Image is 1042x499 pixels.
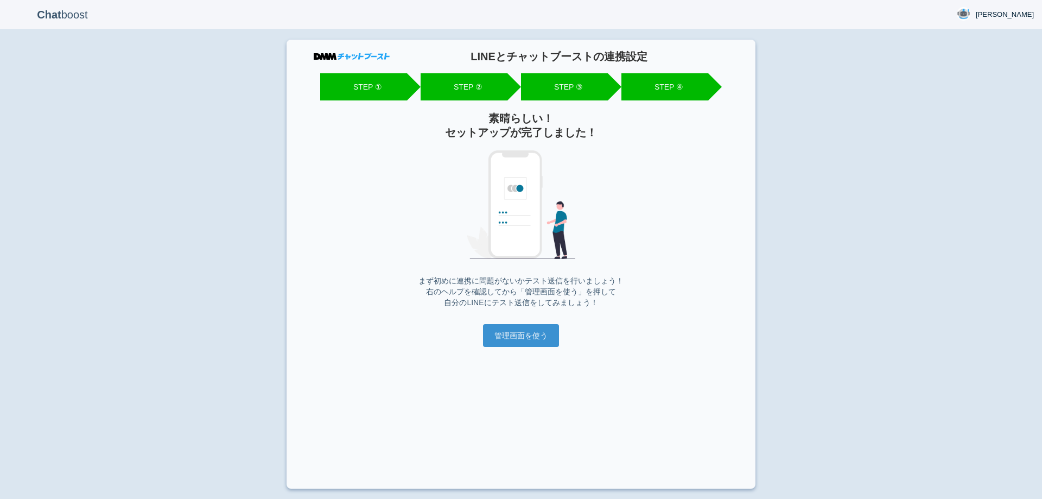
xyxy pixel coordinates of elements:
[483,324,559,347] input: 管理画面を使う
[314,53,390,60] img: DMMチャットブースト
[390,50,728,62] h1: LINEとチャットブーストの連携設定
[37,9,61,21] b: Chat
[521,73,608,100] li: STEP ③
[8,1,117,28] p: boost
[320,73,407,100] li: STEP ①
[421,73,507,100] li: STEP ②
[314,275,728,308] p: まず初めに連携に問題がないかテスト送信を行いましょう！ 右のヘルプを確認してから「管理画面を使う」を押して 自分のLINEにテスト送信をしてみましょう！
[976,9,1034,20] span: [PERSON_NAME]
[467,150,575,259] img: 完了画面
[314,111,728,140] h2: 素晴らしい！ セットアップが完了しました！
[957,7,970,21] img: User Image
[621,73,708,100] li: STEP ④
